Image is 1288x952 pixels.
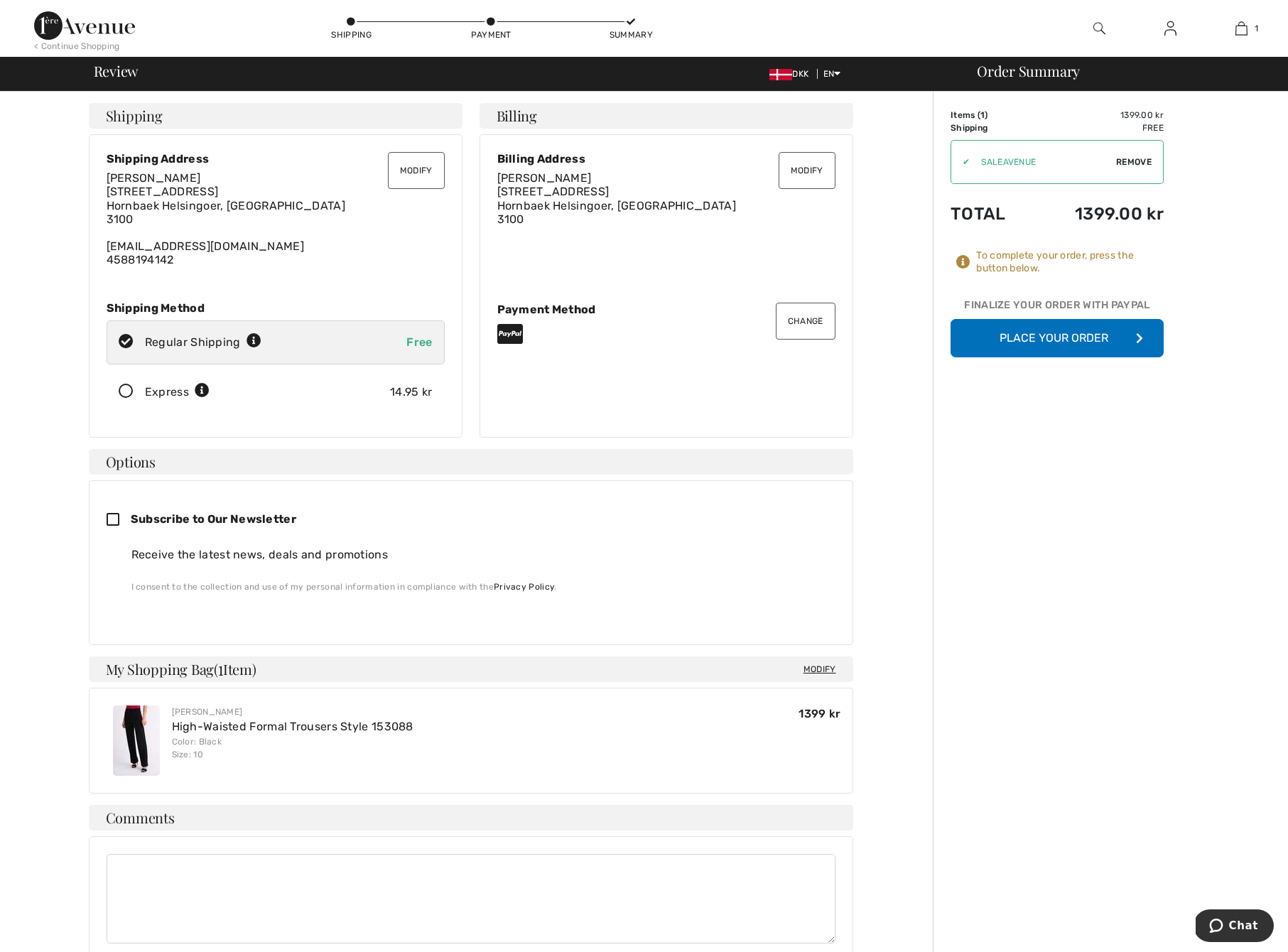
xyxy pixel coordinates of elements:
div: Color: Black Size: 10 [172,735,413,761]
span: Review [94,64,139,78]
td: Free [1032,121,1164,134]
div: 14.95 kr [390,384,432,401]
div: Finalize Your Order with PayPal [951,298,1164,319]
span: DKK [769,69,814,79]
span: ( Item) [214,659,256,678]
span: [STREET_ADDRESS] Hornbaek Helsingoer, [GEOGRAPHIC_DATA] 3100 [497,185,736,225]
td: 1399.00 kr [1032,190,1164,238]
div: ✔ [951,156,970,168]
td: 1399.00 kr [1032,109,1164,121]
div: Shipping Method [107,301,445,315]
div: Payment [470,28,512,41]
td: Shipping [951,121,1032,134]
div: < Continue Shopping [34,40,120,53]
button: Place Your Order [951,319,1164,357]
img: search the website [1093,20,1105,37]
img: High-Waisted Formal Trousers Style 153088 [113,705,160,776]
td: Total [951,190,1032,238]
div: Billing Address [497,152,835,166]
span: Subscribe to Our Newsletter [131,512,296,526]
span: 1 [1255,22,1258,35]
img: My Bag [1235,20,1248,37]
span: Modify [803,662,836,676]
input: Promo code [970,141,1116,183]
div: Payment Method [497,303,835,316]
span: 1 [218,659,223,677]
div: Shipping Address [107,152,445,166]
iframe: Opens a widget where you can chat to one of our agents [1196,909,1274,945]
a: 1 [1206,20,1276,37]
span: [PERSON_NAME] [107,171,201,185]
h4: Options [89,449,853,475]
h4: My Shopping Bag [89,656,853,682]
span: [PERSON_NAME] [497,171,592,185]
textarea: Comments [107,854,835,943]
img: 1ère Avenue [34,11,135,40]
button: Modify [779,152,835,189]
h4: Comments [89,805,853,831]
span: EN [823,69,841,79]
div: To complete your order, press the button below. [976,249,1164,275]
span: [STREET_ADDRESS] Hornbaek Helsingoer, [GEOGRAPHIC_DATA] 3100 [107,185,345,225]
td: Items ( ) [951,109,1032,121]
span: 1 [980,110,985,120]
div: Summary [610,28,652,41]
a: High-Waisted Formal Trousers Style 153088 [172,720,413,733]
div: Shipping [330,28,373,41]
div: [PERSON_NAME] [172,705,413,718]
div: Regular Shipping [145,334,261,351]
div: Express [145,384,210,401]
span: 1399 kr [799,707,840,720]
span: Billing [497,109,537,123]
img: Danish krone [769,69,792,80]
span: Remove [1116,156,1152,168]
span: Free [406,335,432,349]
img: My Info [1164,20,1176,37]
div: [EMAIL_ADDRESS][DOMAIN_NAME] 4588194142 [107,171,445,266]
div: Order Summary [960,64,1279,78]
div: I consent to the collection and use of my personal information in compliance with the . [131,580,824,593]
span: Shipping [106,109,163,123]
button: Change [776,303,835,340]
button: Modify [388,152,445,189]
div: Receive the latest news, deals and promotions [131,546,824,563]
a: Privacy Policy [494,582,554,592]
a: Sign In [1153,20,1188,38]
